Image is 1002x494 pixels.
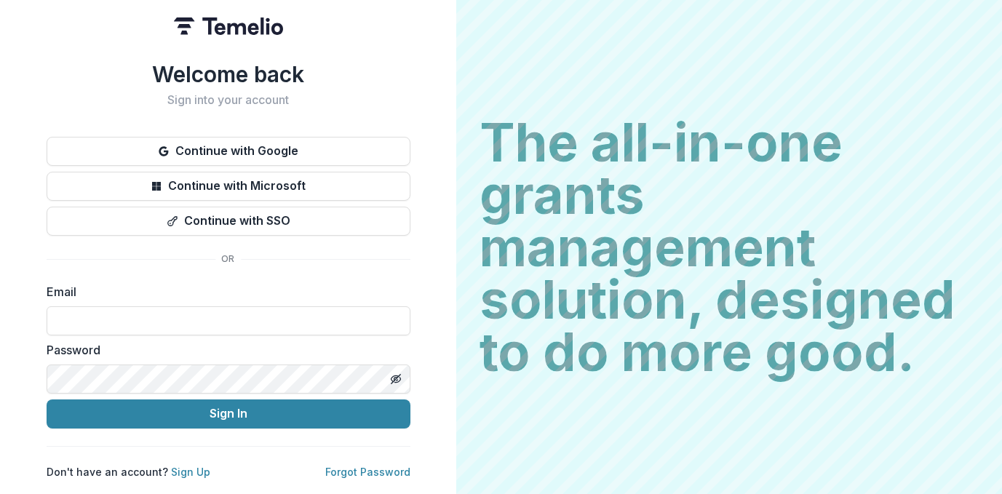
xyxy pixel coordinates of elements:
button: Continue with Microsoft [47,172,410,201]
button: Toggle password visibility [384,367,407,391]
a: Forgot Password [325,466,410,478]
button: Continue with SSO [47,207,410,236]
p: Don't have an account? [47,464,210,479]
a: Sign Up [171,466,210,478]
label: Email [47,283,402,300]
label: Password [47,341,402,359]
button: Continue with Google [47,137,410,166]
button: Sign In [47,399,410,429]
img: Temelio [174,17,283,35]
h1: Welcome back [47,61,410,87]
h2: Sign into your account [47,93,410,107]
